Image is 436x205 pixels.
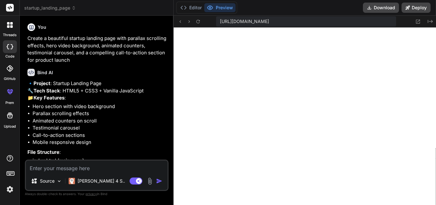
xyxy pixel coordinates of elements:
span: privacy [86,192,97,196]
iframe: Preview [174,28,436,205]
strong: Key Features [34,95,64,101]
p: Create a beautiful startup landing page with parallax scrolling effects, hero video background, a... [27,35,167,64]
p: Always double-check its answers. Your in Bind [25,191,169,197]
p: Source [40,178,55,184]
span: startup_landing_page [24,5,76,11]
li: Call-to-action sections [33,132,167,139]
img: settings [4,184,15,195]
li: Mobile responsive design [33,139,167,146]
img: attachment [146,177,154,185]
strong: Tech Stack [34,88,60,94]
p: [PERSON_NAME] 4 S.. [78,178,125,184]
button: Editor [178,3,204,12]
label: Upload [4,124,16,129]
strong: File Structure [27,149,59,155]
button: Deploy [402,3,431,13]
li: index.html (main page) [33,157,167,164]
label: GitHub [4,76,16,82]
button: Preview [204,3,236,12]
span: [URL][DOMAIN_NAME] [220,18,269,25]
label: code [5,54,14,59]
img: Claude 4 Sonnet [69,178,75,184]
img: Pick Models [56,178,62,184]
li: Parallax scrolling effects [33,110,167,117]
li: Testimonial carousel [33,124,167,132]
strong: Project [34,80,50,86]
img: icon [156,178,162,184]
li: Hero section with video background [33,103,167,110]
p: : [27,149,167,156]
li: Animated counters on scroll [33,117,167,125]
button: Download [363,3,399,13]
h6: You [38,24,46,30]
p: 🔹 : Startup Landing Page 🔧 : HTML5 + CSS3 + Vanilla JavaScript 📁 : [27,80,167,102]
label: prem [5,100,14,106]
h6: Bind AI [37,69,53,76]
label: threads [3,32,17,38]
